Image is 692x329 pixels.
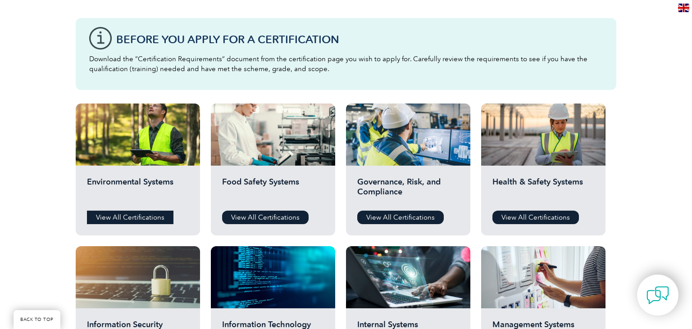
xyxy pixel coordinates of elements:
[357,211,444,224] a: View All Certifications
[14,310,60,329] a: BACK TO TOP
[87,211,173,224] a: View All Certifications
[116,34,603,45] h3: Before You Apply For a Certification
[89,54,603,74] p: Download the “Certification Requirements” document from the certification page you wish to apply ...
[87,177,189,204] h2: Environmental Systems
[357,177,459,204] h2: Governance, Risk, and Compliance
[492,211,579,224] a: View All Certifications
[678,4,689,12] img: en
[492,177,594,204] h2: Health & Safety Systems
[222,177,324,204] h2: Food Safety Systems
[222,211,309,224] a: View All Certifications
[646,284,669,306] img: contact-chat.png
